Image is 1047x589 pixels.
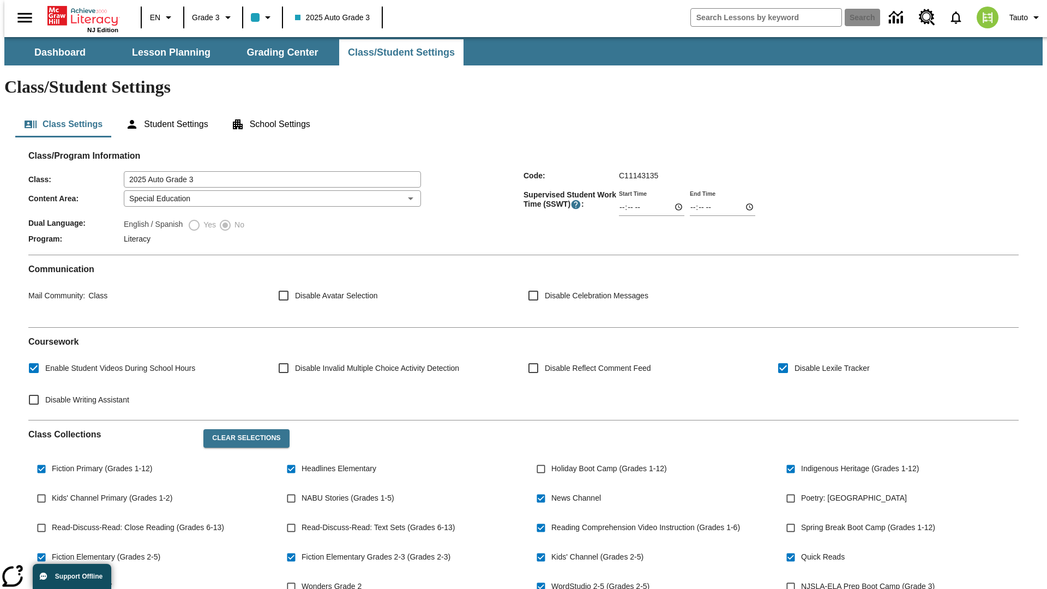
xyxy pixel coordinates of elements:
[295,12,370,23] span: 2025 Auto Grade 3
[150,12,160,23] span: EN
[232,219,244,231] span: No
[45,363,195,374] span: Enable Student Videos During School Hours
[34,46,86,59] span: Dashboard
[977,7,998,28] img: avatar image
[545,290,648,302] span: Disable Celebration Messages
[302,463,376,474] span: Headlines Elementary
[523,171,619,180] span: Code :
[28,151,1019,161] h2: Class/Program Information
[28,264,1019,274] h2: Communication
[33,564,111,589] button: Support Offline
[795,363,870,374] span: Disable Lexile Tracker
[124,171,421,188] input: Class
[28,175,124,184] span: Class :
[4,37,1043,65] div: SubNavbar
[619,189,647,197] label: Start Time
[302,551,450,563] span: Fiction Elementary Grades 2-3 (Grades 2-3)
[551,492,601,504] span: News Channel
[52,463,152,474] span: Fiction Primary (Grades 1-12)
[201,219,216,231] span: Yes
[28,264,1019,318] div: Communication
[28,336,1019,411] div: Coursework
[52,492,172,504] span: Kids' Channel Primary (Grades 1-2)
[85,291,107,300] span: Class
[87,27,118,33] span: NJ Edition
[124,190,421,207] div: Special Education
[47,4,118,33] div: Home
[228,39,337,65] button: Grading Center
[801,492,907,504] span: Poetry: [GEOGRAPHIC_DATA]
[15,111,111,137] button: Class Settings
[302,492,394,504] span: NABU Stories (Grades 1-5)
[222,111,319,137] button: School Settings
[117,111,216,137] button: Student Settings
[570,199,581,210] button: Supervised Student Work Time is the timeframe when students can take LevelSet and when lessons ar...
[523,190,619,210] span: Supervised Student Work Time (SSWT) :
[882,3,912,33] a: Data Center
[545,363,651,374] span: Disable Reflect Comment Feed
[52,551,160,563] span: Fiction Elementary (Grades 2-5)
[28,161,1019,246] div: Class/Program Information
[28,235,124,243] span: Program :
[1009,12,1028,23] span: Tauto
[45,394,129,406] span: Disable Writing Assistant
[912,3,942,32] a: Resource Center, Will open in new tab
[28,291,85,300] span: Mail Community :
[801,551,845,563] span: Quick Reads
[302,522,455,533] span: Read-Discuss-Read: Text Sets (Grades 6-13)
[4,39,465,65] div: SubNavbar
[942,3,970,32] a: Notifications
[28,194,124,203] span: Content Area :
[132,46,210,59] span: Lesson Planning
[551,551,643,563] span: Kids' Channel (Grades 2-5)
[970,3,1005,32] button: Select a new avatar
[690,189,715,197] label: End Time
[801,463,919,474] span: Indigenous Heritage (Grades 1-12)
[55,573,103,580] span: Support Offline
[5,39,115,65] button: Dashboard
[551,522,740,533] span: Reading Comprehension Video Instruction (Grades 1-6)
[551,463,667,474] span: Holiday Boot Camp (Grades 1-12)
[28,429,195,440] h2: Class Collections
[145,8,180,27] button: Language: EN, Select a language
[295,363,459,374] span: Disable Invalid Multiple Choice Activity Detection
[801,522,935,533] span: Spring Break Boot Camp (Grades 1-12)
[691,9,841,26] input: search field
[52,522,224,533] span: Read-Discuss-Read: Close Reading (Grades 6-13)
[192,12,220,23] span: Grade 3
[1005,8,1047,27] button: Profile/Settings
[47,5,118,27] a: Home
[246,46,318,59] span: Grading Center
[348,46,455,59] span: Class/Student Settings
[28,219,124,227] span: Dual Language :
[28,336,1019,347] h2: Course work
[188,8,239,27] button: Grade: Grade 3, Select a grade
[619,171,658,180] span: C11143135
[295,290,378,302] span: Disable Avatar Selection
[15,111,1032,137] div: Class/Student Settings
[203,429,289,448] button: Clear Selections
[124,235,151,243] span: Literacy
[4,77,1043,97] h1: Class/Student Settings
[124,219,183,232] label: English / Spanish
[9,2,41,34] button: Open side menu
[246,8,279,27] button: Class color is light blue. Change class color
[117,39,226,65] button: Lesson Planning
[339,39,464,65] button: Class/Student Settings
